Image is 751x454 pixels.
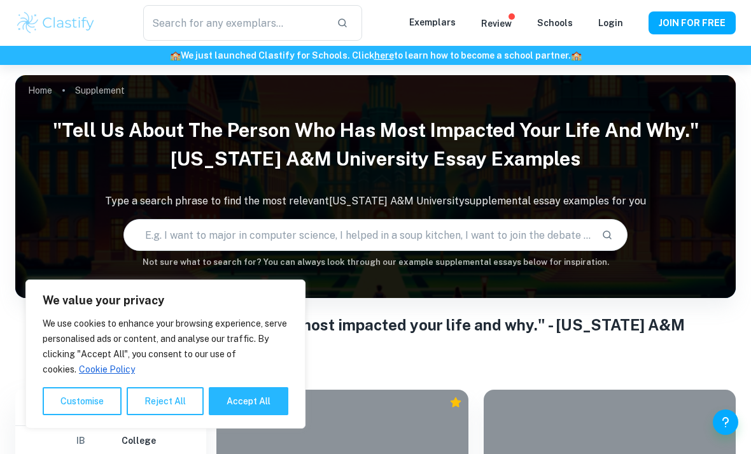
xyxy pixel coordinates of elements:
[78,364,136,375] a: Cookie Policy
[75,83,125,97] p: Supplement
[649,11,736,34] button: JOIN FOR FREE
[52,313,700,359] h1: "Tell us about the person who has most impacted your life and why." - [US_STATE] A&M University
[537,18,573,28] a: Schools
[449,396,462,409] div: Premium
[15,256,736,269] h6: Not sure what to search for? You can always look through our example supplemental essays below fo...
[25,280,305,429] div: We value your privacy
[170,50,181,60] span: 🏫
[143,5,326,41] input: Search for any exemplars...
[43,293,288,308] p: We value your privacy
[409,15,456,29] p: Exemplars
[28,82,52,99] a: Home
[571,50,582,60] span: 🏫
[481,17,512,31] p: Review
[15,111,736,178] h1: "Tell us about the person who has most impacted your life and why." [US_STATE] A&M University Ess...
[15,194,736,209] p: Type a search phrase to find the most relevant [US_STATE] A&M University supplemental essay examp...
[209,387,288,415] button: Accept All
[713,409,738,435] button: Help and Feedback
[3,48,748,62] h6: We just launched Clastify for Schools. Click to learn how to become a school partner.
[43,316,288,377] p: We use cookies to enhance your browsing experience, serve personalised ads or content, and analys...
[374,50,394,60] a: here
[124,217,591,253] input: E.g. I want to major in computer science, I helped in a soup kitchen, I want to join the debate t...
[598,18,623,28] a: Login
[15,390,206,425] h6: Filter exemplars
[596,224,618,246] button: Search
[15,10,96,36] img: Clastify logo
[127,387,204,415] button: Reject All
[43,387,122,415] button: Customise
